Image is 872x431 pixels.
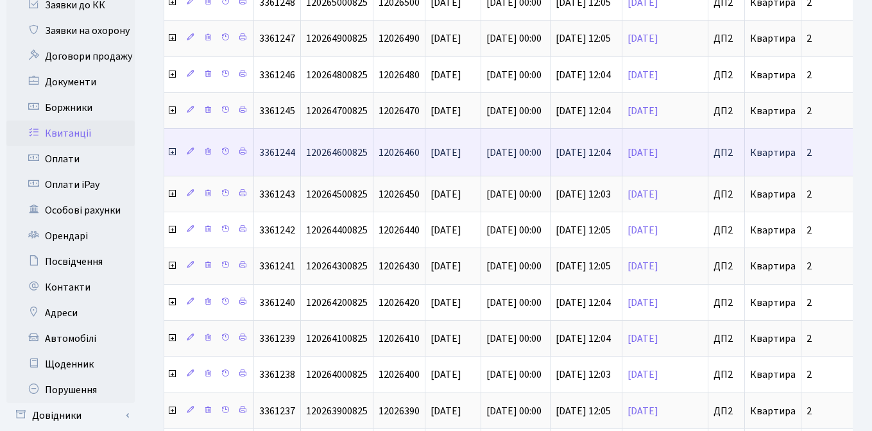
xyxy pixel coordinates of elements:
span: 3361237 [259,404,295,418]
a: [DATE] [628,332,658,346]
a: [DATE] [628,296,658,310]
span: [DATE] 12:03 [556,187,611,201]
span: 3361239 [259,332,295,346]
span: 2 [807,187,812,201]
span: Квартира [750,146,796,160]
span: Квартира [750,223,796,237]
span: ДП2 [714,369,739,380]
span: 2 [807,368,812,382]
a: Порушення [6,377,135,403]
span: 3361241 [259,259,295,273]
span: 2 [807,68,812,82]
span: [DATE] [431,104,461,118]
a: Заявки на охорону [6,18,135,44]
span: 120264600825 [306,146,368,160]
span: 12026450 [379,187,420,201]
span: ДП2 [714,261,739,271]
a: Квитанції [6,121,135,146]
span: ДП2 [714,148,739,158]
span: Квартира [750,259,796,273]
span: 120264000825 [306,368,368,382]
span: [DATE] 00:00 [486,223,542,237]
span: Квартира [750,68,796,82]
span: 120264800825 [306,68,368,82]
a: Договори продажу [6,44,135,69]
span: [DATE] 12:05 [556,259,611,273]
span: [DATE] [431,223,461,237]
span: Квартира [750,187,796,201]
span: [DATE] [431,296,461,310]
span: 120264500825 [306,187,368,201]
span: [DATE] 00:00 [486,296,542,310]
span: ДП2 [714,406,739,416]
span: [DATE] 00:00 [486,146,542,160]
a: [DATE] [628,259,658,273]
span: 2 [807,146,812,160]
span: [DATE] 12:04 [556,296,611,310]
a: Документи [6,69,135,95]
span: 2 [807,404,812,418]
a: Посвідчення [6,249,135,275]
span: [DATE] 00:00 [486,404,542,418]
span: [DATE] [431,404,461,418]
a: [DATE] [628,68,658,82]
span: ДП2 [714,33,739,44]
span: 2 [807,104,812,118]
a: [DATE] [628,104,658,118]
a: Оплати iPay [6,172,135,198]
span: [DATE] [431,259,461,273]
a: Орендарі [6,223,135,249]
span: 12026460 [379,146,420,160]
span: 3361240 [259,296,295,310]
a: [DATE] [628,31,658,46]
span: Квартира [750,368,796,382]
a: Контакти [6,275,135,300]
span: 3361238 [259,368,295,382]
span: 3361246 [259,68,295,82]
span: 3361243 [259,187,295,201]
span: [DATE] 12:05 [556,223,611,237]
a: Боржники [6,95,135,121]
span: 3361244 [259,146,295,160]
a: [DATE] [628,368,658,382]
span: [DATE] 00:00 [486,104,542,118]
span: 2 [807,296,812,310]
span: 12026440 [379,223,420,237]
span: 2 [807,223,812,237]
span: [DATE] [431,187,461,201]
span: [DATE] [431,31,461,46]
span: Квартира [750,296,796,310]
span: [DATE] 12:04 [556,104,611,118]
span: [DATE] 00:00 [486,259,542,273]
span: [DATE] 12:04 [556,332,611,346]
span: 2 [807,31,812,46]
span: [DATE] [431,332,461,346]
span: [DATE] [431,68,461,82]
span: 12026430 [379,259,420,273]
span: [DATE] 00:00 [486,31,542,46]
span: 3361242 [259,223,295,237]
span: 12026390 [379,404,420,418]
span: 2 [807,259,812,273]
span: [DATE] 12:05 [556,31,611,46]
span: Квартира [750,31,796,46]
span: 12026420 [379,296,420,310]
a: Особові рахунки [6,198,135,223]
span: 3361245 [259,104,295,118]
span: 12026410 [379,332,420,346]
span: 120264700825 [306,104,368,118]
span: [DATE] [431,146,461,160]
span: 12026490 [379,31,420,46]
span: [DATE] 12:04 [556,146,611,160]
span: 12026470 [379,104,420,118]
a: [DATE] [628,146,658,160]
span: [DATE] 00:00 [486,68,542,82]
span: 3361247 [259,31,295,46]
span: [DATE] 12:05 [556,404,611,418]
span: [DATE] 00:00 [486,332,542,346]
span: 120264900825 [306,31,368,46]
span: [DATE] 12:04 [556,68,611,82]
span: 2 [807,332,812,346]
a: Оплати [6,146,135,172]
span: 120264200825 [306,296,368,310]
